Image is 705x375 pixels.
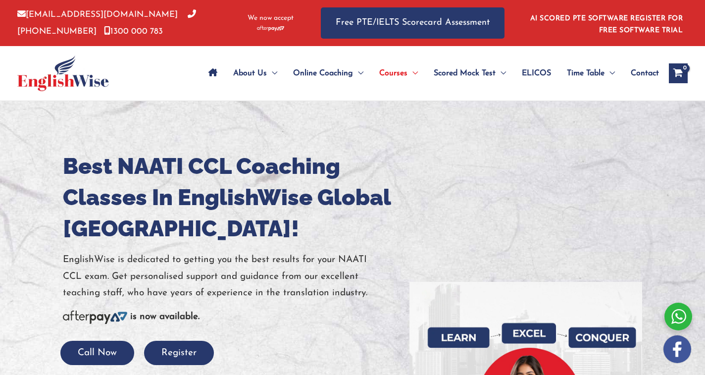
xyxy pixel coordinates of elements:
button: Register [144,341,214,365]
span: Menu Toggle [353,56,363,91]
span: Menu Toggle [604,56,615,91]
span: Courses [379,56,407,91]
aside: Header Widget 1 [524,7,688,39]
span: ELICOS [522,56,551,91]
a: Contact [623,56,659,91]
a: [EMAIL_ADDRESS][DOMAIN_NAME] [17,10,178,19]
a: CoursesMenu Toggle [371,56,426,91]
a: Scored Mock TestMenu Toggle [426,56,514,91]
p: EnglishWise is dedicated to getting you the best results for your NAATI CCL exam. Get personalise... [63,252,395,301]
span: Time Table [567,56,604,91]
span: We now accept [248,13,294,23]
a: Online CoachingMenu Toggle [285,56,371,91]
span: About Us [233,56,267,91]
b: is now available. [130,312,200,321]
h1: Best NAATI CCL Coaching Classes In EnglishWise Global [GEOGRAPHIC_DATA]! [63,151,395,244]
a: About UsMenu Toggle [225,56,285,91]
img: cropped-ew-logo [17,55,109,91]
a: View Shopping Cart, empty [669,63,688,83]
img: white-facebook.png [663,335,691,363]
a: [PHONE_NUMBER] [17,10,196,35]
span: Online Coaching [293,56,353,91]
span: Menu Toggle [496,56,506,91]
nav: Site Navigation: Main Menu [201,56,659,91]
span: Menu Toggle [407,56,418,91]
a: 1300 000 783 [104,27,163,36]
a: AI SCORED PTE SOFTWARE REGISTER FOR FREE SOFTWARE TRIAL [530,15,683,34]
a: Register [144,348,214,358]
a: Free PTE/IELTS Scorecard Assessment [321,7,504,39]
a: ELICOS [514,56,559,91]
a: Time TableMenu Toggle [559,56,623,91]
span: Menu Toggle [267,56,277,91]
img: Afterpay-Logo [257,26,284,31]
span: Contact [631,56,659,91]
span: Scored Mock Test [434,56,496,91]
